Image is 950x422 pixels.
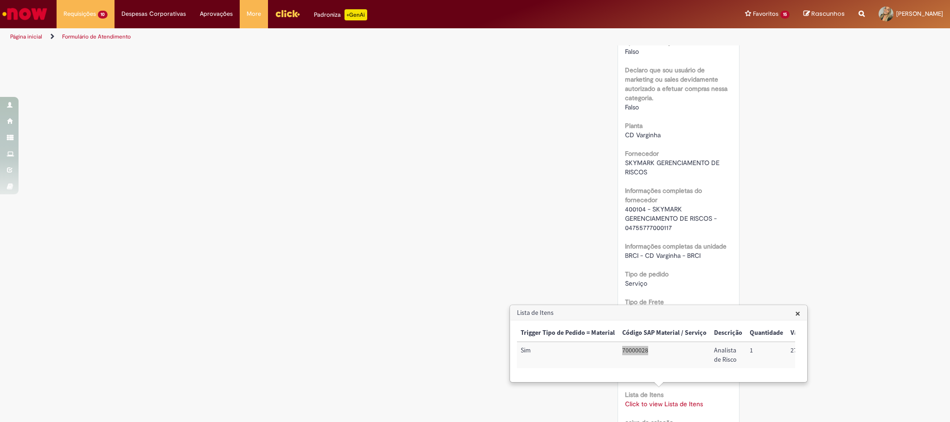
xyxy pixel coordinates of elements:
[625,103,639,111] span: Falso
[746,325,787,342] th: Quantidade
[510,305,808,383] div: Lista de Itens
[896,10,943,18] span: [PERSON_NAME]
[200,9,233,19] span: Aprovações
[625,390,663,399] b: Lista de Itens
[811,9,845,18] span: Rascunhos
[625,251,701,260] span: BRCI - CD Varginha - BRCI
[517,325,618,342] th: Trigger Tipo de Pedido = Material
[787,342,835,368] td: Valor Unitário: 279,71
[625,131,661,139] span: CD Varginha
[625,400,703,408] a: Click to view Lista de Itens
[746,342,787,368] td: Quantidade: 1
[753,9,778,19] span: Favoritos
[618,342,710,368] td: Código SAP Material / Serviço: 70000028
[247,9,261,19] span: More
[625,1,720,46] b: Declaro que sou usuário de Jurídico/Legal devidamente autorizado para efeturar compras relecianas...
[780,11,790,19] span: 15
[625,66,727,102] b: Declaro que sou usuário de marketing ou sales devidamente autorizado a efetuar compras nessa cate...
[62,33,131,40] a: Formulário de Atendimento
[1,5,49,23] img: ServiceNow
[795,308,800,318] button: Close
[625,121,643,130] b: Planta
[625,186,702,204] b: Informações completas do fornecedor
[625,298,664,306] b: Tipo de Frete
[795,307,800,320] span: ×
[625,279,647,288] span: Serviço
[344,9,367,20] p: +GenAi
[787,325,835,342] th: Valor Unitário
[121,9,186,19] span: Despesas Corporativas
[625,242,727,250] b: Informações completas da unidade
[710,325,746,342] th: Descrição
[510,306,807,320] h3: Lista de Itens
[10,33,42,40] a: Página inicial
[64,9,96,19] span: Requisições
[625,47,639,56] span: Falso
[98,11,108,19] span: 10
[803,10,845,19] a: Rascunhos
[625,270,669,278] b: Tipo de pedido
[275,6,300,20] img: click_logo_yellow_360x200.png
[517,342,618,368] td: Trigger Tipo de Pedido = Material: Sim
[625,205,719,232] span: 400104 - SKYMARK GERENCIAMENTO DE RISCOS - 04755777000117
[7,28,626,45] ul: Trilhas de página
[625,159,721,176] span: SKYMARK GERENCIAMENTO DE RISCOS
[625,149,659,158] b: Fornecedor
[710,342,746,368] td: Descrição: Analista de Risco
[314,9,367,20] div: Padroniza
[618,325,710,342] th: Código SAP Material / Serviço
